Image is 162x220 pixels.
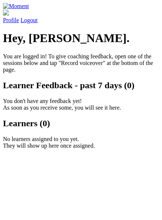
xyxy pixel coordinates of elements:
[3,98,159,111] p: You don't have any feedback yet! As soon as you receive some, you will see it here.
[3,10,9,16] img: default_avatar-b4e2223d03051bc43aaaccfb402a43260a3f17acc7fafc1603fdf008d6cba3c9.png
[3,80,159,90] h2: Learner Feedback - past 7 days (0)
[3,3,29,10] img: Moment
[21,17,38,23] a: Logout
[3,118,159,128] h2: Learners (0)
[3,53,159,73] p: You are logged in! To give coaching feedback, open one of the sessions below and tap "Record voic...
[3,10,159,23] a: Profile
[3,31,159,45] h1: Hey, [PERSON_NAME].
[3,136,159,149] p: No learners assigned to you yet. They will show up here once assigned.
